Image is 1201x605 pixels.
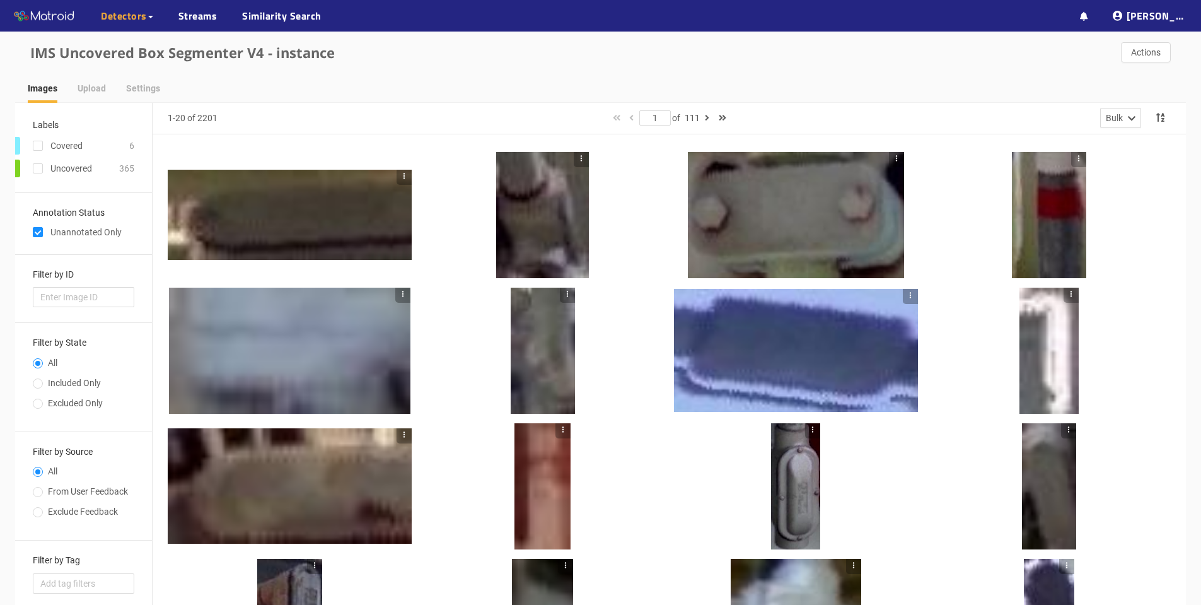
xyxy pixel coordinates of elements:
span: Exclude Feedback [43,507,123,517]
h3: Filter by Tag [33,556,134,565]
div: 365 [119,162,134,175]
span: Included Only [43,378,106,388]
span: of 111 [672,113,700,123]
span: Detectors [101,8,147,23]
div: Bulk [1106,111,1123,125]
div: Uncovered [50,162,92,175]
a: Streams [178,8,218,23]
span: All [43,466,62,476]
div: Settings [126,81,160,95]
span: Actions [1131,45,1161,59]
h3: Annotation Status [33,208,134,218]
span: From User Feedback [43,486,133,496]
h3: Filter by Source [33,447,134,457]
div: 6 [129,139,134,153]
div: 1-20 of 2201 [168,111,218,125]
h3: Filter by ID [33,270,134,279]
div: Upload [78,81,106,95]
button: Actions [1121,42,1171,62]
div: Covered [50,139,83,153]
div: Unannotated Only [33,225,134,239]
div: Labels [33,118,59,132]
span: All [43,358,62,368]
span: Excluded Only [43,398,108,408]
input: Enter Image ID [33,287,134,307]
div: IMS Uncovered Box Segmenter V4 - instance [30,42,601,64]
div: Images [28,81,57,95]
span: Add tag filters [40,577,127,590]
h3: Filter by State [33,338,134,348]
button: Bulk [1100,108,1141,128]
a: Similarity Search [242,8,322,23]
img: Matroid logo [13,7,76,26]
